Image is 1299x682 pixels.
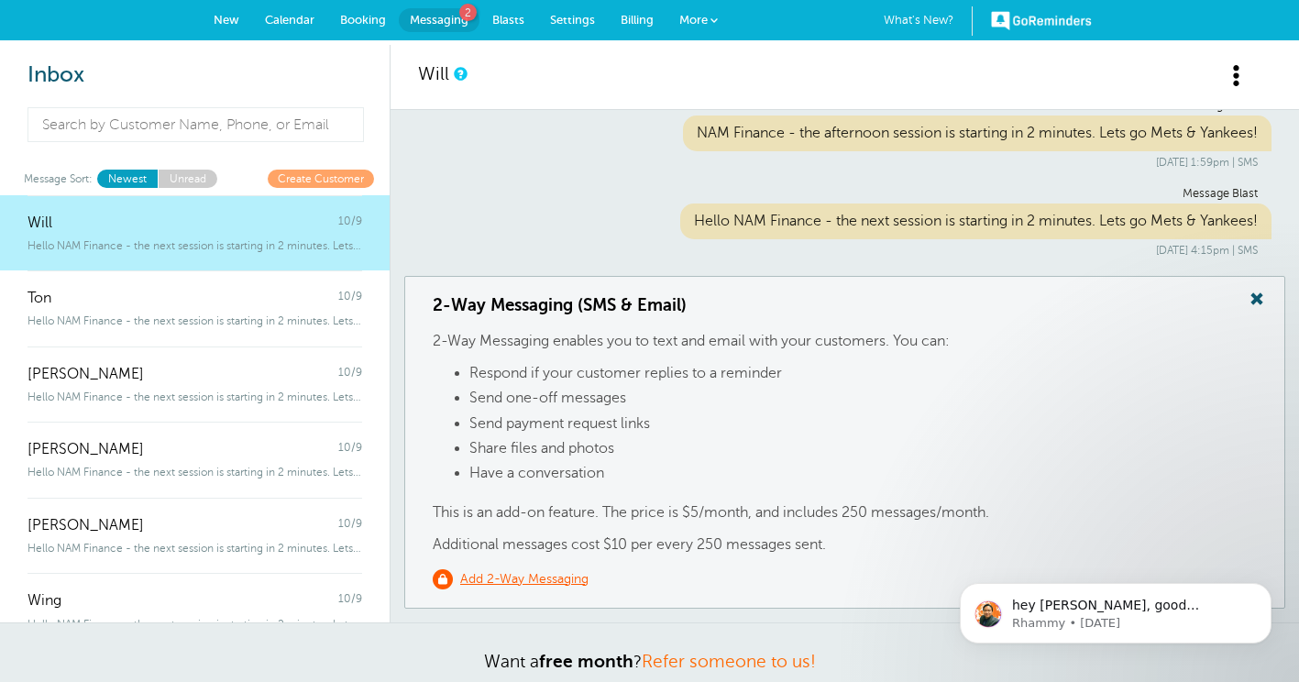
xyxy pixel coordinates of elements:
div: Message Blast [432,187,1258,201]
span: [PERSON_NAME] [28,366,144,383]
span: Hello NAM Finance - the next session is starting in 2 minutes. Lets go Met [28,239,362,252]
span: [PERSON_NAME] [28,517,144,534]
u: Add 2-Way Messaging [460,572,589,586]
a: Refer someone to us! [642,652,816,671]
span: 10/9 [338,441,362,458]
span: Message Sort: [24,170,93,187]
span: 10/9 [338,366,362,383]
li: Share files and photos [469,440,1257,465]
span: Messaging [410,13,468,27]
a: Add 2-Way Messaging [433,569,589,589]
a: Will [418,63,449,84]
span: 2 [459,4,477,21]
span: 10/9 [338,290,362,307]
a: Unread [158,170,217,187]
li: Have a conversation [469,465,1257,489]
span: Hello NAM Finance - the next session is starting in 2 minutes. Lets go Met [28,466,362,478]
span: Settings [550,13,595,27]
span: Ton [28,290,51,307]
div: NAM Finance - the afternoon session is starting in 2 minutes. Lets go Mets & Yankees! [683,115,1271,151]
h3: 2-Way Messaging (SMS & Email) [433,295,1257,315]
div: [DATE] 4:15pm | SMS [432,244,1258,257]
li: Send payment request links [469,415,1257,440]
p: 2-Way Messaging enables you to text and email with your customers. You can: [433,333,1257,350]
span: Hello NAM Finance - the next session is starting in 2 minutes. Lets go Met [28,542,362,555]
p: This is an add-on feature. The price is $5/month, and includes 250 messages/month. [433,504,1257,522]
h2: Inbox [28,62,362,89]
span: Booking [340,13,386,27]
a: Create Customer [268,170,374,187]
span: More [679,13,708,27]
li: Send one-off messages [469,390,1257,414]
div: Hello NAM Finance - the next session is starting in 2 minutes. Lets go Mets & Yankees! [680,203,1271,239]
input: Search by Customer Name, Phone, or Email [28,107,364,142]
span: [PERSON_NAME] [28,441,144,458]
div: [DATE] 1:59pm | SMS [432,156,1258,169]
span: Calendar [265,13,314,27]
span: Blasts [492,13,524,27]
span: New [214,13,239,27]
iframe: Intercom notifications message [932,544,1299,673]
span: Hello NAM Finance - the next session is starting in 2 minutes. Lets go Met [28,314,362,327]
span: Hello NAM Finance - the next session is starting in 2 minutes. Lets go Met [28,618,362,631]
p: Additional messages cost $10 per every 250 messages sent. [433,536,1257,554]
span: 10/9 [338,592,362,610]
span: Billing [621,13,654,27]
a: Messaging 2 [399,8,479,32]
span: Will [28,214,52,232]
span: Wing [28,592,61,610]
span: Hello NAM Finance - the next session is starting in 2 minutes. Lets go Met [28,390,362,403]
span: 10/9 [338,517,362,534]
span: 10/9 [338,214,362,232]
strong: free month [539,652,633,671]
li: Respond if your customer replies to a reminder [469,365,1257,390]
a: Newest [97,170,158,187]
a: What's New? [884,6,973,36]
a: This is a history of all communications between GoReminders and your customer. [454,68,465,80]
